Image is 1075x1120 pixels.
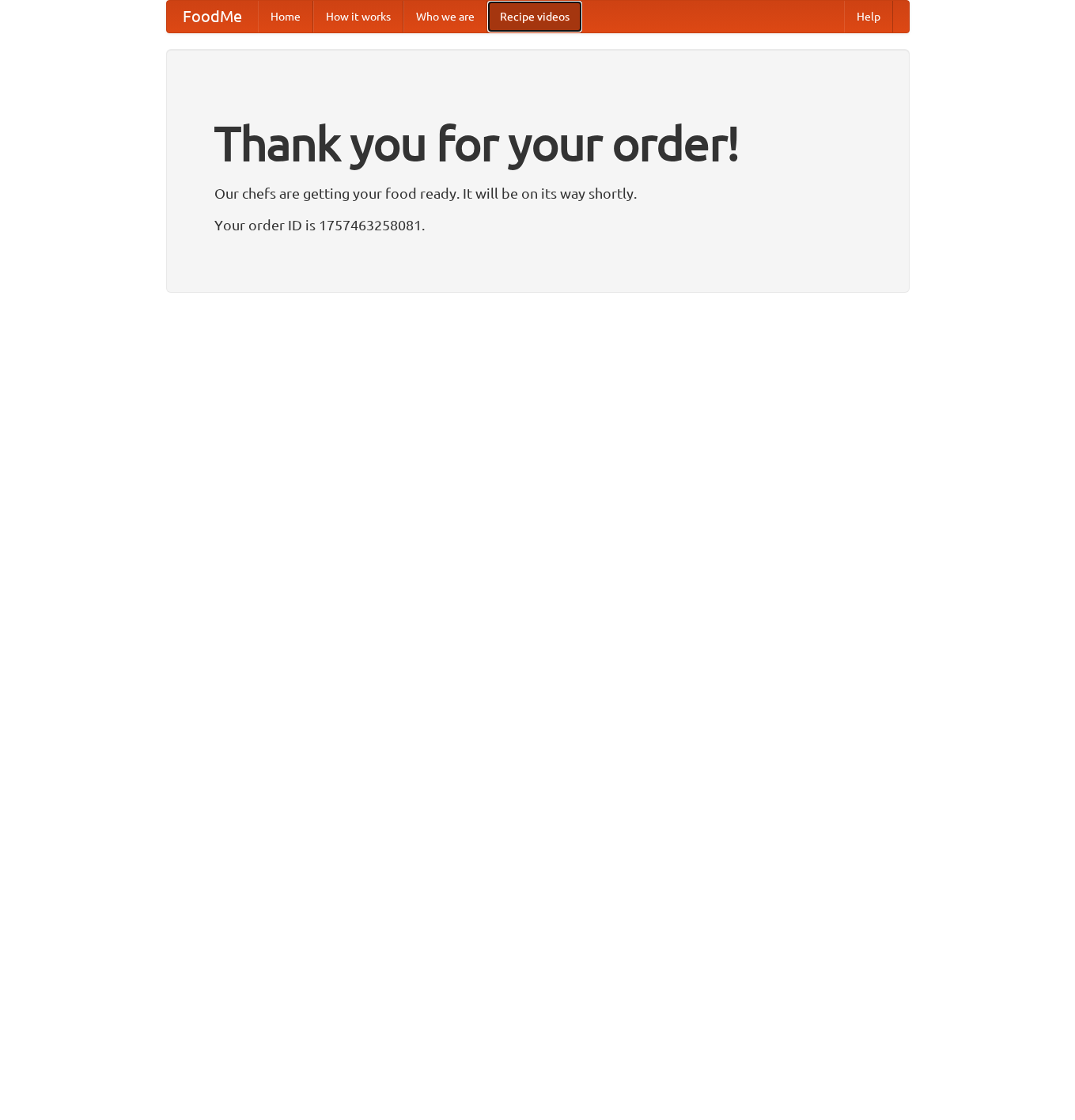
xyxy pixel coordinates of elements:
[313,1,403,32] a: How it works
[403,1,487,32] a: Who we are
[167,1,258,32] a: FoodMe
[258,1,313,32] a: Home
[844,1,893,32] a: Help
[214,213,861,237] p: Your order ID is 1757463258081.
[214,181,861,205] p: Our chefs are getting your food ready. It will be on its way shortly.
[487,1,582,32] a: Recipe videos
[214,105,861,181] h1: Thank you for your order!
